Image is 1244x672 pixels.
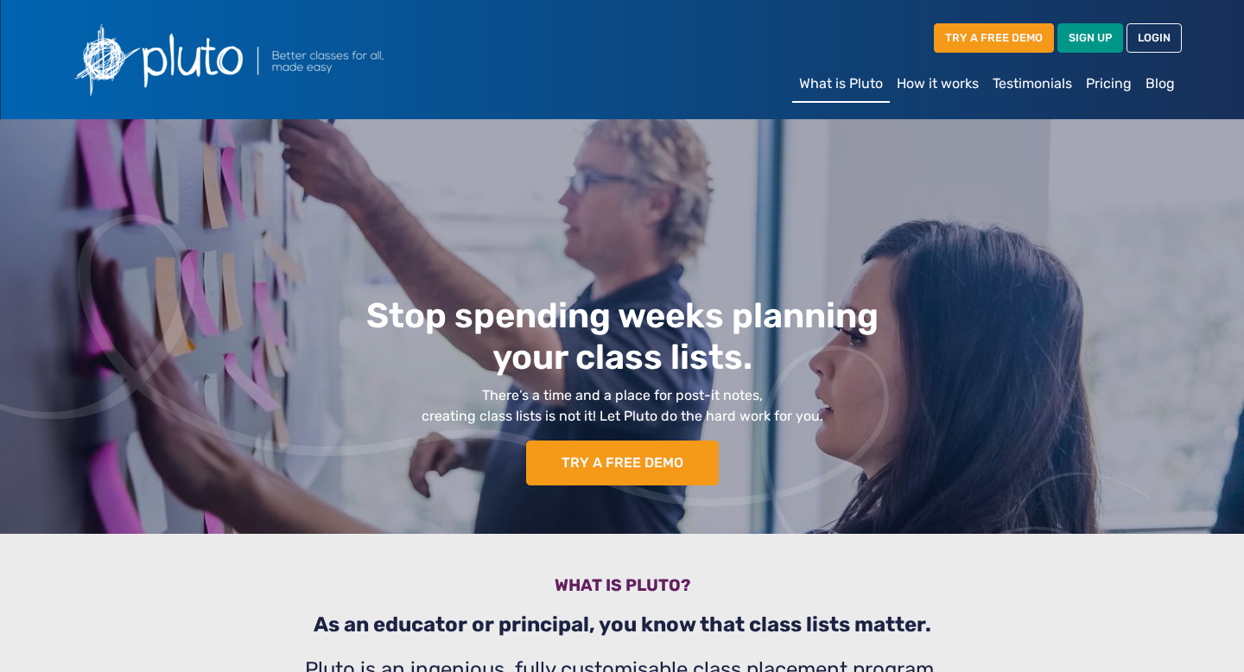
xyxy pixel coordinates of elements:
img: Pluto logo with the text Better classes for all, made easy [62,14,477,105]
b: As an educator or principal, you know that class lists matter. [314,612,931,637]
h1: Stop spending weeks planning your class lists. [187,295,1057,378]
a: LOGIN [1127,23,1182,52]
a: What is Pluto [792,67,890,103]
a: SIGN UP [1057,23,1123,52]
a: Testimonials [986,67,1079,101]
a: TRY A FREE DEMO [526,441,719,485]
a: Pricing [1079,67,1139,101]
a: How it works [890,67,986,101]
p: There’s a time and a place for post-it notes, creating class lists is not it! Let Pluto do the ha... [187,385,1057,427]
a: Blog [1139,67,1182,101]
h3: What is pluto? [73,575,1171,602]
a: TRY A FREE DEMO [934,23,1054,52]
